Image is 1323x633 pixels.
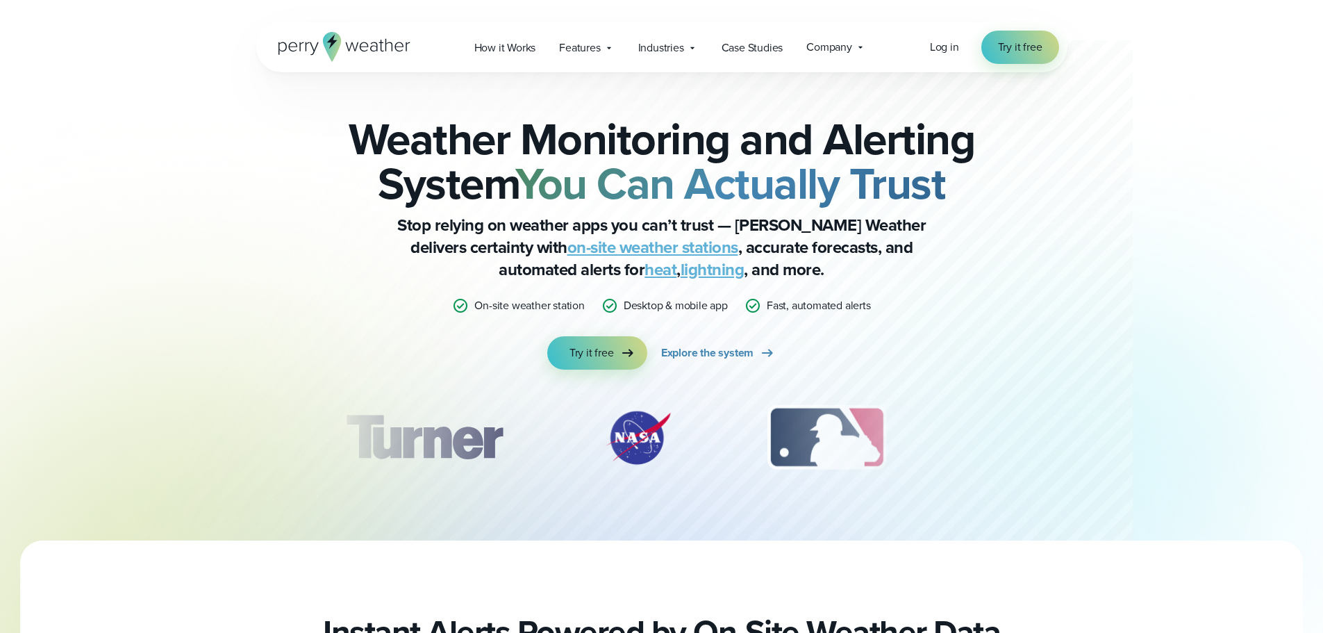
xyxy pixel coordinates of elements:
[325,403,522,472] img: Turner-Construction_1.svg
[681,257,744,282] a: lightning
[967,403,1078,472] div: 4 of 12
[644,257,676,282] a: heat
[981,31,1059,64] a: Try it free
[474,40,536,56] span: How it Works
[384,214,940,281] p: Stop relying on weather apps you can’t trust — [PERSON_NAME] Weather delivers certainty with , ac...
[567,235,738,260] a: on-site weather stations
[569,345,614,361] span: Try it free
[590,403,687,472] div: 2 of 12
[463,33,548,62] a: How it Works
[661,345,754,361] span: Explore the system
[754,403,900,472] div: 3 of 12
[325,403,522,472] div: 1 of 12
[515,151,945,216] strong: You Can Actually Trust
[547,336,647,370] a: Try it free
[710,33,795,62] a: Case Studies
[754,403,900,472] img: MLB.svg
[326,403,998,479] div: slideshow
[722,40,783,56] span: Case Studies
[624,297,728,314] p: Desktop & mobile app
[661,336,776,370] a: Explore the system
[638,40,684,56] span: Industries
[806,39,852,56] span: Company
[930,39,959,56] a: Log in
[590,403,687,472] img: NASA.svg
[474,297,584,314] p: On-site weather station
[767,297,871,314] p: Fast, automated alerts
[559,40,600,56] span: Features
[967,403,1078,472] img: PGA.svg
[326,117,998,206] h2: Weather Monitoring and Alerting System
[930,39,959,55] span: Log in
[998,39,1042,56] span: Try it free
